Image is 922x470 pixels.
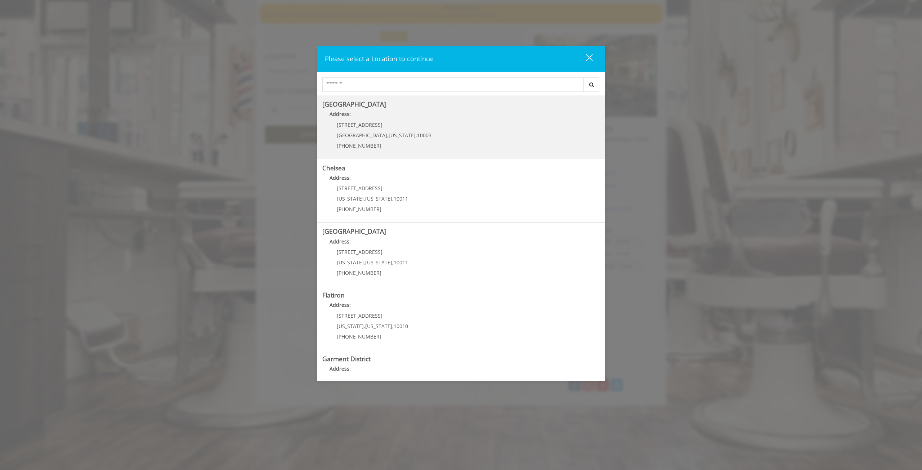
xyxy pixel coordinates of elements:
span: , [392,195,394,202]
b: [GEOGRAPHIC_DATA] [322,227,386,236]
span: [STREET_ADDRESS] [337,312,382,319]
span: [US_STATE] [365,195,392,202]
button: close dialog [573,52,597,66]
b: Address: [330,365,351,372]
b: Address: [330,174,351,181]
b: Address: [330,238,351,245]
span: 10011 [394,195,408,202]
span: [US_STATE] [365,259,392,266]
span: [PHONE_NUMBER] [337,142,381,149]
span: , [387,132,389,139]
span: [PHONE_NUMBER] [337,206,381,212]
span: [STREET_ADDRESS] [337,185,382,192]
span: [US_STATE] [337,195,364,202]
b: [GEOGRAPHIC_DATA] [322,100,386,108]
b: Address: [330,111,351,117]
b: Garment District [322,354,371,363]
span: 10011 [394,259,408,266]
div: Center Select [322,77,600,95]
b: Address: [330,301,351,308]
span: [US_STATE] [337,259,364,266]
input: Search Center [322,77,584,92]
b: Flatiron [322,291,345,299]
span: , [392,323,394,330]
span: [PHONE_NUMBER] [337,333,381,340]
span: , [416,132,417,139]
div: close dialog [578,54,592,64]
span: , [364,195,365,202]
span: [US_STATE] [365,323,392,330]
span: Please select a Location to continue [325,54,434,63]
span: [US_STATE] [389,132,416,139]
span: [US_STATE] [337,323,364,330]
span: 10003 [417,132,431,139]
i: Search button [587,82,596,87]
span: , [392,259,394,266]
span: [GEOGRAPHIC_DATA] [337,132,387,139]
span: , [364,323,365,330]
span: , [364,259,365,266]
b: Chelsea [322,164,345,172]
span: [PHONE_NUMBER] [337,269,381,276]
span: 10010 [394,323,408,330]
span: [STREET_ADDRESS] [337,121,382,128]
span: [STREET_ADDRESS] [337,249,382,255]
